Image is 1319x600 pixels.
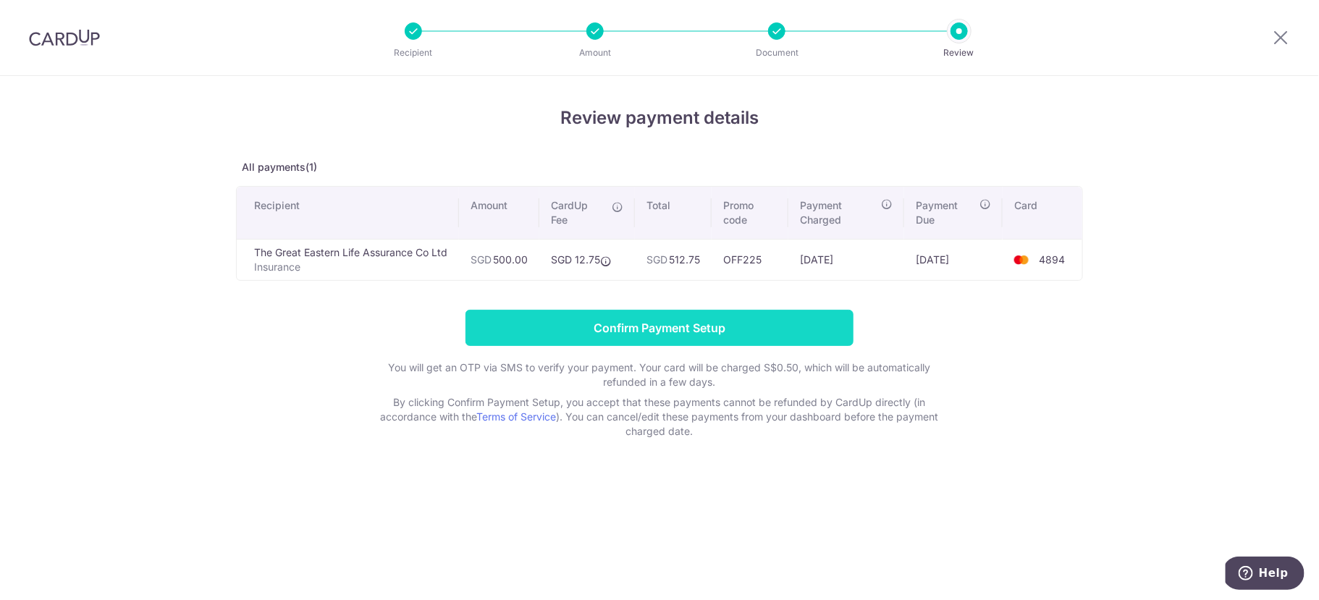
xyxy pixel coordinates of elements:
p: Insurance [254,260,447,274]
h4: Review payment details [236,105,1083,131]
input: Confirm Payment Setup [465,310,854,346]
p: Review [906,46,1013,60]
th: Promo code [712,187,788,239]
p: You will get an OTP via SMS to verify your payment. Your card will be charged S$0.50, which will ... [370,360,949,389]
th: Card [1003,187,1082,239]
p: All payments(1) [236,160,1083,174]
p: Amount [541,46,649,60]
span: SGD [646,253,667,266]
p: Document [723,46,830,60]
img: CardUp [29,29,100,46]
td: OFF225 [712,239,788,280]
td: The Great Eastern Life Assurance Co Ltd [237,239,459,280]
img: <span class="translation_missing" title="translation missing: en.account_steps.new_confirm_form.b... [1007,251,1036,269]
iframe: Opens a widget where you can find more information [1226,557,1305,593]
td: [DATE] [904,239,1003,280]
th: Recipient [237,187,459,239]
a: Terms of Service [477,410,557,423]
th: Amount [459,187,539,239]
span: Payment Due [916,198,975,227]
span: 4894 [1039,253,1065,266]
span: CardUp Fee [551,198,604,227]
p: By clicking Confirm Payment Setup, you accept that these payments cannot be refunded by CardUp di... [370,395,949,439]
td: SGD 12.75 [539,239,635,280]
span: Payment Charged [800,198,877,227]
td: 500.00 [459,239,539,280]
td: 512.75 [635,239,712,280]
td: [DATE] [788,239,904,280]
span: SGD [471,253,492,266]
th: Total [635,187,712,239]
p: Recipient [360,46,467,60]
